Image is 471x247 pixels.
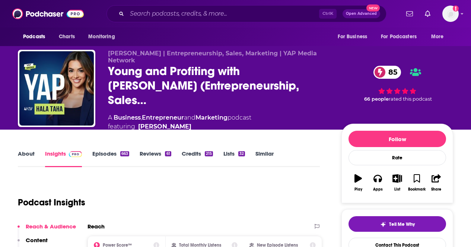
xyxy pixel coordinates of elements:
a: Similar [255,150,274,167]
div: 61 [165,151,171,156]
button: Apps [368,169,387,196]
div: List [394,187,400,192]
button: tell me why sparkleTell Me Why [349,216,446,232]
div: Search podcasts, credits, & more... [106,5,386,22]
a: Episodes663 [92,150,129,167]
span: [PERSON_NAME] | Entrepreneurship, Sales, Marketing | YAP Media Network [108,50,317,64]
button: open menu [426,30,453,44]
img: Young and Profiting with Hala Taha (Entrepreneurship, Sales, Marketing) [19,51,94,126]
button: Follow [349,131,446,147]
a: Marketing [195,114,227,121]
p: Content [26,237,48,244]
a: [PERSON_NAME] [138,122,191,131]
span: Tell Me Why [389,221,415,227]
button: Open AdvancedNew [343,9,380,18]
button: Play [349,169,368,196]
a: Reviews61 [140,150,171,167]
div: 32 [238,151,245,156]
div: 215 [205,151,213,156]
span: and [184,114,195,121]
a: Show notifications dropdown [403,7,416,20]
button: open menu [332,30,376,44]
a: Business [114,114,141,121]
a: Charts [54,30,79,44]
div: Rate [349,150,446,165]
span: For Business [338,32,367,42]
span: More [431,32,444,42]
div: 663 [120,151,129,156]
div: Bookmark [408,187,426,192]
span: rated this podcast [389,96,432,102]
button: Reach & Audience [17,223,76,237]
svg: Add a profile image [453,6,459,12]
a: About [18,150,35,167]
img: Podchaser Pro [69,151,82,157]
span: Charts [59,32,75,42]
span: Open Advanced [346,12,377,16]
button: open menu [376,30,427,44]
div: 85 66 peoplerated this podcast [341,50,453,118]
p: Reach & Audience [26,223,76,230]
a: InsightsPodchaser Pro [45,150,82,167]
img: Podchaser - Follow, Share and Rate Podcasts [12,7,84,21]
span: Ctrl K [319,9,337,19]
button: open menu [83,30,124,44]
span: Monitoring [88,32,115,42]
a: Entrepreneur [142,114,184,121]
img: User Profile [442,6,459,22]
div: A podcast [108,113,251,131]
a: Lists32 [223,150,245,167]
button: Share [427,169,446,196]
span: For Podcasters [381,32,417,42]
span: featuring [108,122,251,131]
span: Logged in as amooers [442,6,459,22]
div: Share [431,187,441,192]
button: open menu [18,30,55,44]
button: Show profile menu [442,6,459,22]
a: Show notifications dropdown [422,7,433,20]
a: 85 [373,66,401,79]
div: Play [354,187,362,192]
div: Apps [373,187,383,192]
input: Search podcasts, credits, & more... [127,8,319,20]
span: Podcasts [23,32,45,42]
span: 85 [381,66,401,79]
a: Credits215 [182,150,213,167]
button: Bookmark [407,169,426,196]
button: List [388,169,407,196]
span: 66 people [364,96,389,102]
span: , [141,114,142,121]
img: tell me why sparkle [380,221,386,227]
h1: Podcast Insights [18,197,85,208]
h2: Reach [87,223,105,230]
span: New [366,4,380,12]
